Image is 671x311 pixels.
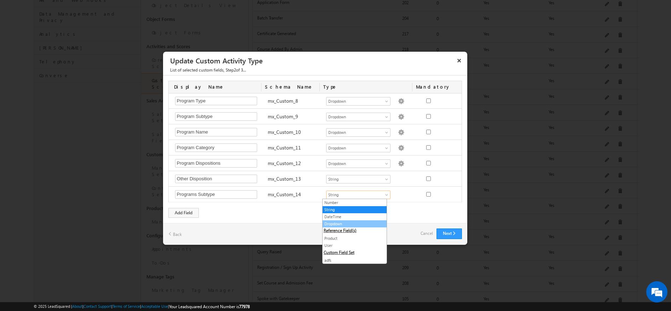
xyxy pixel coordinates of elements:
div: Schema Name [261,81,320,93]
a: Dropdown [323,221,387,227]
a: String [323,207,387,213]
button: × [453,54,465,67]
textarea: Type your message and hit 'Enter' [9,66,129,212]
img: Populate Options [398,160,404,167]
a: Dropdown [326,113,391,121]
span: Dropdown [326,145,384,151]
span: String [326,192,384,198]
a: Dropdown [326,144,391,152]
div: Chat with us now [37,37,119,46]
div: Minimize live chat window [116,4,133,21]
a: Acceptable Use [141,304,168,309]
span: Dropdown [326,98,384,104]
span: , Step of 3... [170,67,246,73]
em: Start Chat [96,218,128,228]
img: Populate Options [398,114,404,120]
span: String [326,176,384,182]
a: User [323,242,387,249]
a: Product [323,235,387,242]
span: © 2025 LeadSquared | | | | | [34,303,250,310]
a: Cancel [421,228,433,238]
label: mx_Custom_14 [268,191,301,198]
span: Custom Field Set [323,250,387,257]
span: List of selected custom fields [170,67,224,73]
button: Next [436,228,462,239]
span: Reference Field(s) [323,228,387,235]
a: String [326,175,391,183]
div: Display Name [169,81,261,93]
label: mx_Custom_8 [268,97,298,104]
a: Number [323,199,387,206]
a: Dropdown [326,128,391,137]
span: 2 [234,67,236,73]
img: d_60004797649_company_0_60004797649 [12,37,30,46]
label: mx_Custom_9 [268,113,298,120]
a: Dropdown [326,159,391,168]
span: Your Leadsquared Account Number is [169,304,250,309]
img: Populate Options [398,145,404,151]
a: Terms of Service [112,304,140,309]
a: About [72,304,82,309]
a: String [326,191,391,199]
label: mx_Custom_13 [268,175,301,182]
a: Back [168,228,182,239]
a: Contact Support [83,304,111,309]
div: Add Field [168,208,199,218]
h3: Update Custom Activity Type [170,54,465,67]
div: Mandatory [412,81,453,93]
label: mx_Custom_11 [268,144,301,151]
a: adfs [323,257,387,264]
div: Type [320,81,412,93]
img: Populate Options [398,129,404,136]
span: Dropdown [326,114,384,120]
span: 77978 [239,304,250,309]
a: Dropdown [326,97,391,106]
span: Dropdown [326,160,384,167]
img: Populate Options [398,98,404,104]
ul: String [322,199,387,264]
a: DateTime [323,214,387,220]
label: mx_Custom_12 [268,160,301,166]
label: mx_Custom_10 [268,129,301,135]
span: Dropdown [326,129,384,136]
